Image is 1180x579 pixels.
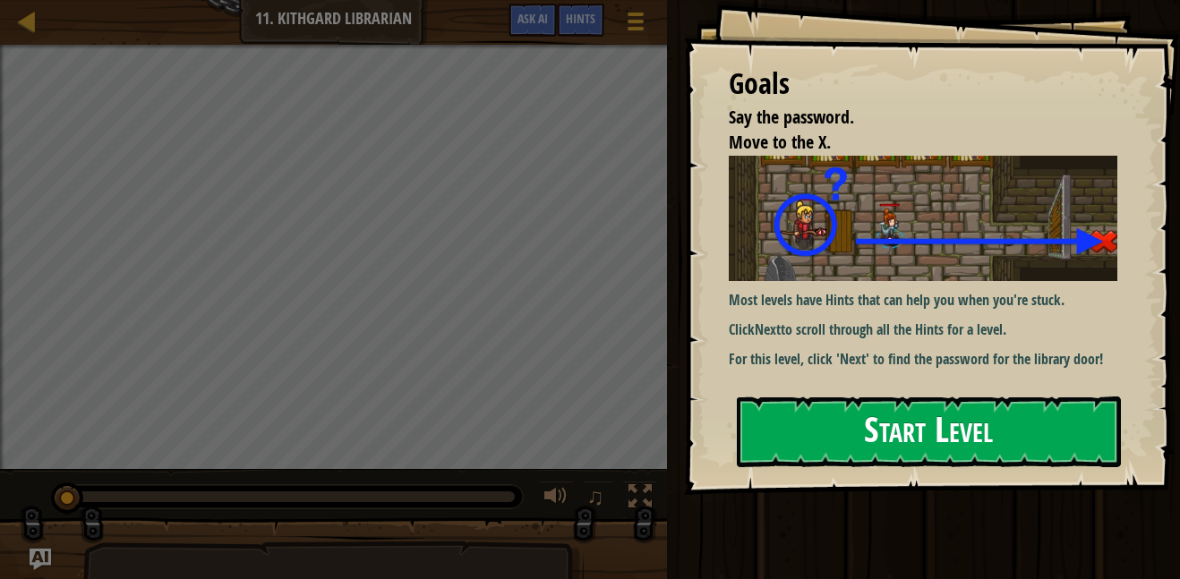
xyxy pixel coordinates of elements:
p: For this level, click 'Next' to find the password for the library door! [729,349,1117,370]
span: Ask AI [517,10,548,27]
span: Move to the X. [729,130,831,154]
strong: Next [755,319,781,339]
p: Most levels have Hints that can help you when you're stuck. [729,290,1117,311]
p: Click to scroll through all the Hints for a level. [729,319,1117,340]
span: Say the password. [729,105,854,129]
button: ♫ [583,481,613,517]
button: Ask AI [30,549,51,570]
span: ♫ [586,483,604,510]
img: Kithgard librarian [729,156,1117,281]
button: Show game menu [613,4,658,46]
span: Hints [566,10,595,27]
button: Ask AI [509,4,557,37]
button: Adjust volume [538,481,574,517]
button: Start Level [737,396,1121,467]
button: Toggle fullscreen [622,481,658,517]
div: Goals [729,64,1117,105]
li: Say the password. [706,105,1113,131]
li: Move to the X. [706,130,1113,156]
